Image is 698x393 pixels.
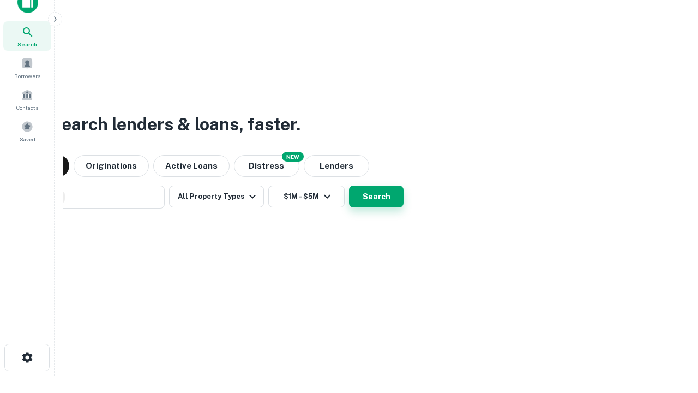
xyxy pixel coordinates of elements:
button: All Property Types [169,186,264,207]
span: Search [17,40,37,49]
button: $1M - $5M [268,186,345,207]
button: Search [349,186,404,207]
h3: Search lenders & loans, faster. [50,111,300,138]
button: Active Loans [153,155,230,177]
span: Contacts [16,103,38,112]
button: Originations [74,155,149,177]
div: NEW [282,152,304,162]
a: Search [3,21,51,51]
a: Saved [3,116,51,146]
button: Search distressed loans with lien and other non-mortgage details. [234,155,299,177]
span: Borrowers [14,72,40,80]
a: Contacts [3,85,51,114]
a: Borrowers [3,53,51,82]
span: Saved [20,135,35,144]
button: Lenders [304,155,369,177]
iframe: Chat Widget [643,306,698,358]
